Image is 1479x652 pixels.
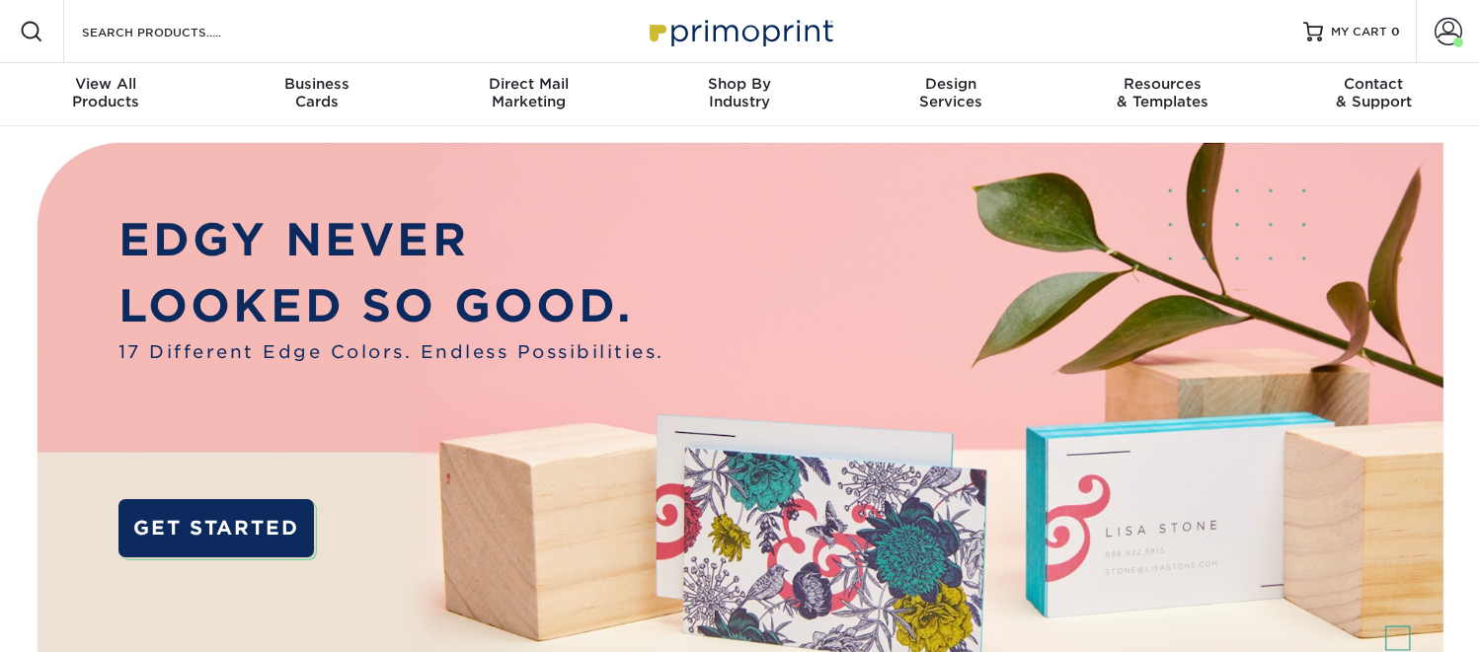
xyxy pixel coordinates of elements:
span: Design [845,75,1056,93]
a: Shop ByIndustry [634,63,845,126]
div: Cards [211,75,423,110]
span: Resources [1056,75,1268,93]
span: Contact [1268,75,1479,93]
a: Direct MailMarketing [423,63,634,126]
a: GET STARTED [118,499,314,557]
a: Contact& Support [1268,63,1479,126]
p: EDGY NEVER [118,207,664,273]
div: & Templates [1056,75,1268,110]
span: 17 Different Edge Colors. Endless Possibilities. [118,339,664,366]
span: Business [211,75,423,93]
a: BusinessCards [211,63,423,126]
div: Industry [634,75,845,110]
p: LOOKED SO GOOD. [118,273,664,339]
div: & Support [1268,75,1479,110]
span: 0 [1391,25,1400,38]
input: SEARCH PRODUCTS..... [80,20,272,43]
a: DesignServices [845,63,1056,126]
span: Shop By [634,75,845,93]
div: Services [845,75,1056,110]
span: Direct Mail [423,75,634,93]
div: Marketing [423,75,634,110]
a: Resources& Templates [1056,63,1268,126]
img: Primoprint [641,10,838,52]
span: MY CART [1331,24,1387,40]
